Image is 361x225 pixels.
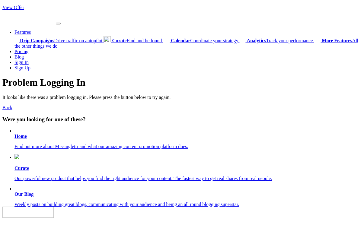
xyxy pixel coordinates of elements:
a: AnalyticsTrack your performance [239,38,314,43]
b: Curate [14,166,29,171]
a: Sign In [14,60,29,65]
button: Menu [56,23,61,24]
a: Blog [14,54,24,59]
a: CalendarCoordinate your strategy [163,38,239,43]
span: All the other things we do [14,38,358,49]
img: Missinglettr - Social Media Marketing for content focused teams | Product Hunt [2,207,54,218]
span: Coordinate your strategy [171,38,238,43]
a: Home Find out more about Missinglettr and what our amazing content promotion platform does. [14,134,359,149]
a: Curate Our powerful new product that helps you find the right audience for your content. The fast... [14,154,359,181]
a: Back [2,105,12,110]
span: Drive traffic on autopilot [20,38,102,43]
img: curate.png [14,154,19,159]
p: It looks like there was a problem logging in. Please press the button below to try again. [2,95,359,100]
div: Features [14,35,359,49]
a: Pricing [14,49,28,54]
a: More FeaturesAll the other things we do [14,38,358,49]
b: Our Blog [14,192,34,197]
a: View Offer [2,5,24,10]
a: CurateFind and be found [104,38,163,43]
p: Weekly posts on building great blogs, communicating with your audience and being an all round blo... [14,202,359,207]
b: Analytics [247,38,266,43]
a: Features [14,30,31,35]
b: Home [14,134,27,139]
h1: Problem Logging In [2,77,359,88]
b: Drip Campaigns [20,38,54,43]
a: Drip CampaignsDrive traffic on autopilot [14,38,104,43]
h3: Were you looking for one of these? [2,116,359,123]
b: More Features [322,38,352,43]
b: Calendar [171,38,190,43]
a: Sign Up [14,65,30,70]
p: Our powerful new product that helps you find the right audience for your content. The fastest way... [14,176,359,181]
b: Curate [112,38,126,43]
p: Find out more about Missinglettr and what our amazing content promotion platform does. [14,144,359,149]
span: Track your performance [247,38,313,43]
span: Find and be found [112,38,162,43]
a: Our Blog Weekly posts on building great blogs, communicating with your audience and being an all ... [14,192,359,207]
